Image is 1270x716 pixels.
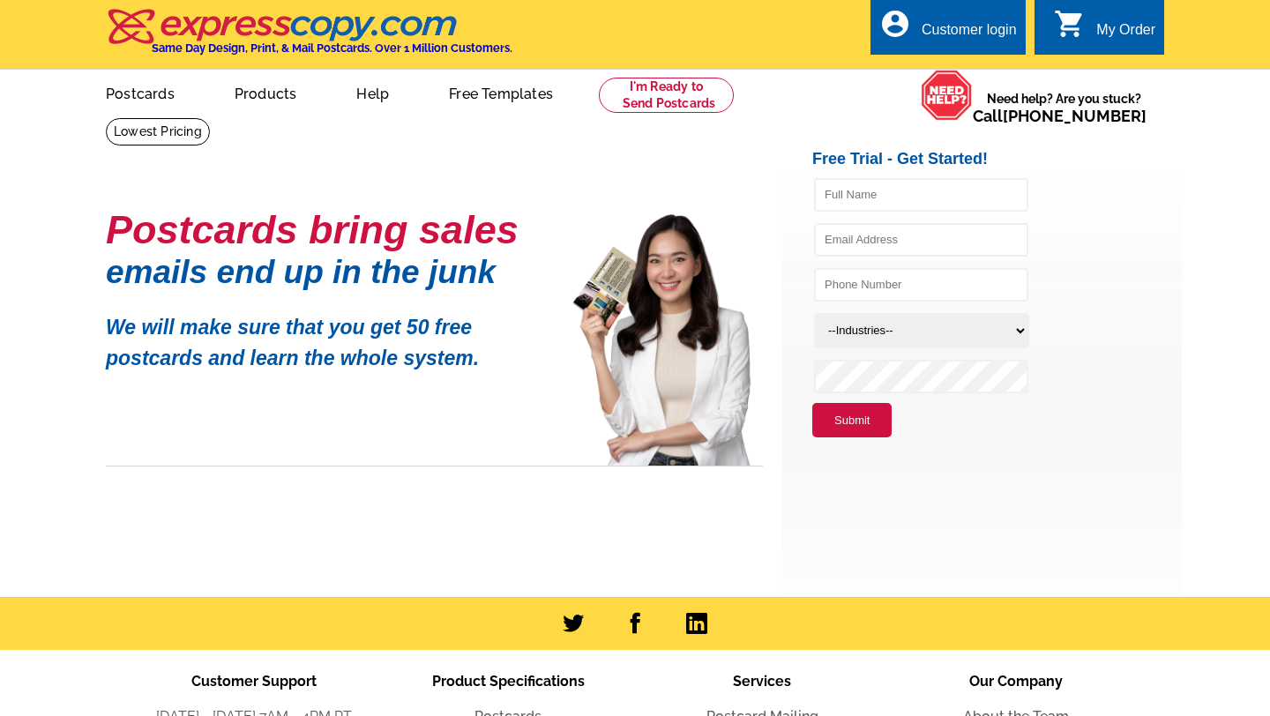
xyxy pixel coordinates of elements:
a: Help [328,71,417,113]
input: Phone Number [814,268,1028,302]
input: Email Address [814,223,1028,257]
span: Services [733,673,791,690]
a: Postcards [78,71,203,113]
a: shopping_cart My Order [1054,19,1155,41]
h4: Same Day Design, Print, & Mail Postcards. Over 1 Million Customers. [152,41,512,55]
i: shopping_cart [1054,8,1086,40]
span: Call [973,107,1147,125]
i: account_circle [879,8,911,40]
span: Need help? Are you stuck? [973,90,1155,125]
a: account_circle Customer login [879,19,1017,41]
div: Customer login [922,22,1017,47]
p: We will make sure that you get 50 free postcards and learn the whole system. [106,299,547,373]
span: Product Specifications [432,673,585,690]
h1: Postcards bring sales [106,214,547,245]
span: Our Company [969,673,1063,690]
h1: emails end up in the junk [106,263,547,281]
input: Full Name [814,178,1028,212]
a: Same Day Design, Print, & Mail Postcards. Over 1 Million Customers. [106,21,512,55]
a: Free Templates [421,71,581,113]
h2: Free Trial - Get Started! [812,150,1182,169]
img: help [921,70,973,121]
a: Products [206,71,325,113]
a: [PHONE_NUMBER] [1003,107,1147,125]
span: Customer Support [191,673,317,690]
button: Submit [812,403,892,438]
div: My Order [1096,22,1155,47]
